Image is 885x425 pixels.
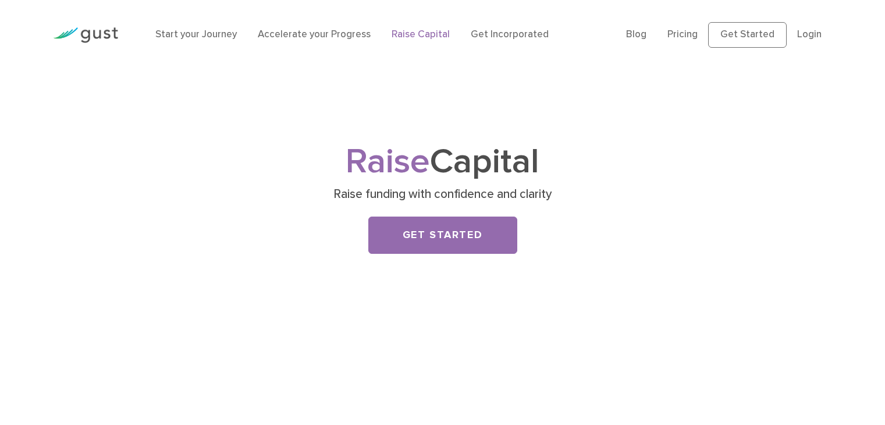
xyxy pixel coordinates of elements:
[258,29,371,40] a: Accelerate your Progress
[667,29,698,40] a: Pricing
[213,146,673,178] h1: Capital
[708,22,787,48] a: Get Started
[392,29,450,40] a: Raise Capital
[471,29,549,40] a: Get Incorporated
[155,29,237,40] a: Start your Journey
[368,217,517,254] a: Get Started
[217,186,668,203] p: Raise funding with confidence and clarity
[626,29,646,40] a: Blog
[53,27,118,43] img: Gust Logo
[346,141,430,182] span: Raise
[797,29,822,40] a: Login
